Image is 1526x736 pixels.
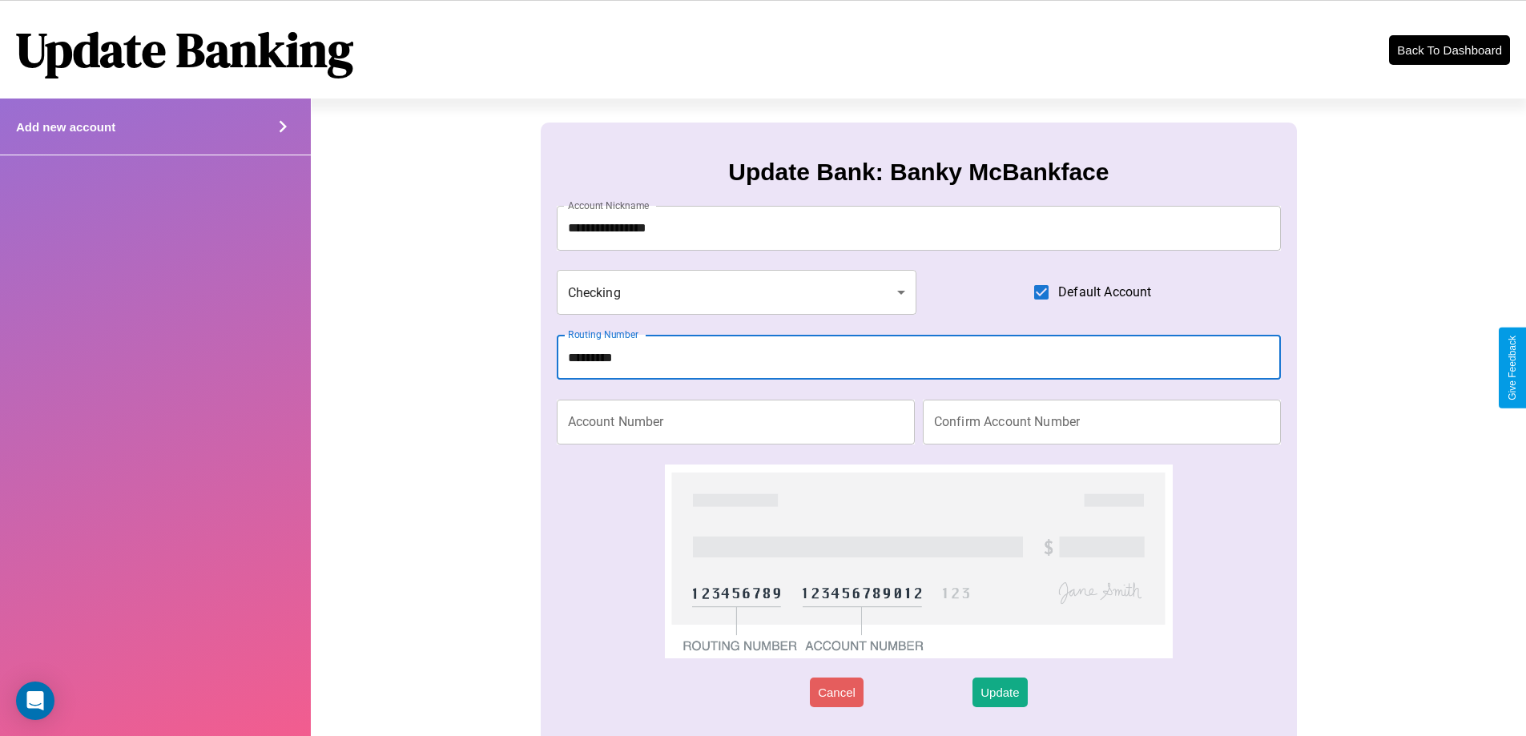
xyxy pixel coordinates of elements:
button: Update [972,678,1027,707]
h4: Add new account [16,120,115,134]
h3: Update Bank: Banky McBankface [728,159,1109,186]
div: Open Intercom Messenger [16,682,54,720]
img: check [665,465,1172,658]
button: Cancel [810,678,864,707]
div: Give Feedback [1507,336,1518,400]
span: Default Account [1058,283,1151,302]
div: Checking [557,270,917,315]
label: Account Nickname [568,199,650,212]
h1: Update Banking [16,17,353,82]
button: Back To Dashboard [1389,35,1510,65]
label: Routing Number [568,328,638,341]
